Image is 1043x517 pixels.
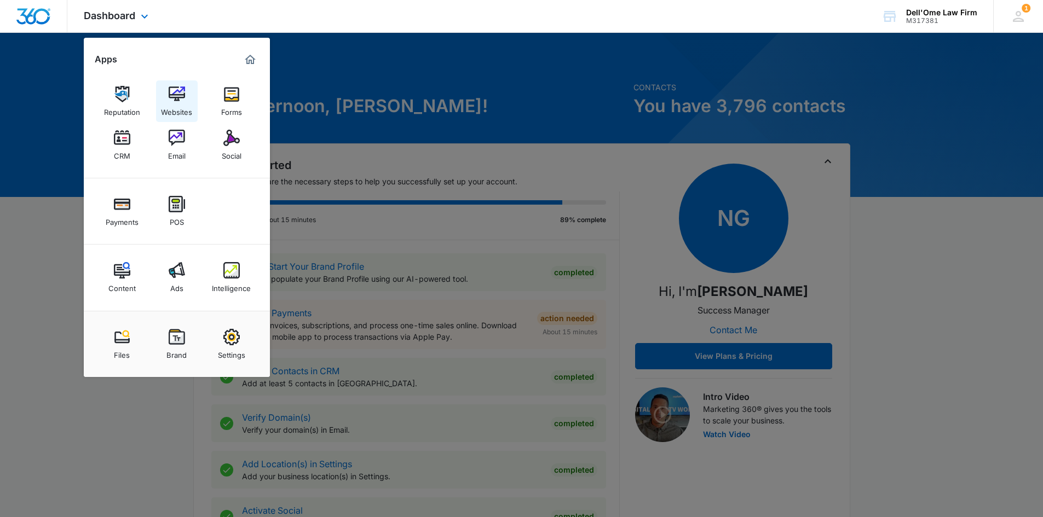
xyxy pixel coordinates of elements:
[104,102,140,117] div: Reputation
[156,124,198,166] a: Email
[211,323,252,365] a: Settings
[156,190,198,232] a: POS
[106,212,139,226] div: Payments
[211,80,252,122] a: Forms
[906,17,977,25] div: account id
[241,51,259,68] a: Marketing 360® Dashboard
[221,102,242,117] div: Forms
[222,146,241,160] div: Social
[906,8,977,17] div: account name
[161,102,192,117] div: Websites
[170,212,184,226] div: POS
[108,278,136,293] div: Content
[168,146,186,160] div: Email
[211,257,252,298] a: Intelligence
[114,146,130,160] div: CRM
[166,345,187,359] div: Brand
[114,345,130,359] div: Files
[101,124,143,166] a: CRM
[212,278,251,293] div: Intelligence
[156,257,198,298] a: Ads
[1022,4,1030,13] span: 1
[101,257,143,298] a: Content
[170,278,183,293] div: Ads
[101,190,143,232] a: Payments
[218,345,245,359] div: Settings
[84,10,135,21] span: Dashboard
[95,54,117,65] h2: Apps
[101,80,143,122] a: Reputation
[156,80,198,122] a: Websites
[101,323,143,365] a: Files
[156,323,198,365] a: Brand
[211,124,252,166] a: Social
[1022,4,1030,13] div: notifications count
